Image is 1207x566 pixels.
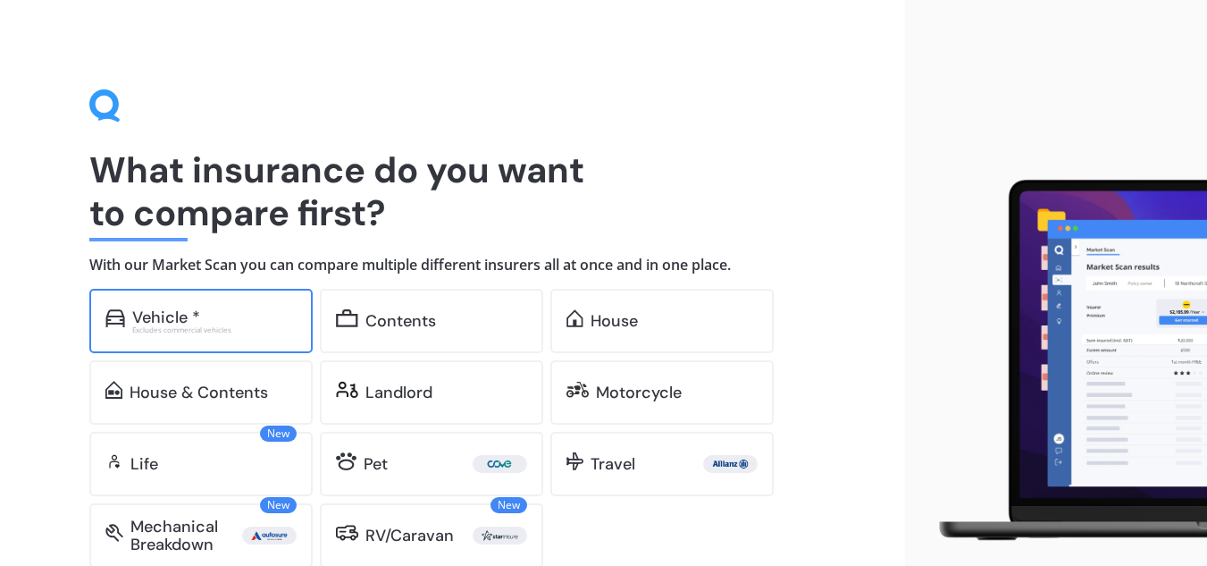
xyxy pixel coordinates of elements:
[707,455,754,473] img: Allianz.webp
[320,432,543,496] a: Pet
[591,312,638,330] div: House
[566,452,583,470] img: travel.bdda8d6aa9c3f12c5fe2.svg
[336,524,358,542] img: rv.0245371a01b30db230af.svg
[596,384,682,401] div: Motorcycle
[336,452,356,470] img: pet.71f96884985775575a0d.svg
[246,527,293,545] img: Autosure.webp
[260,426,297,442] span: New
[89,256,816,275] h4: With our Market Scan you can compare multiple different insurers all at once and in one place.
[490,497,527,513] span: New
[566,309,583,327] img: home.91c183c226a05b4dc763.svg
[336,309,358,327] img: content.01f40a52572271636b6f.svg
[130,518,242,553] div: Mechanical Breakdown
[591,455,635,473] div: Travel
[364,455,388,473] div: Pet
[476,455,524,473] img: Cove.webp
[365,527,454,545] div: RV/Caravan
[919,172,1207,549] img: laptop.webp
[132,308,200,326] div: Vehicle *
[130,384,268,401] div: House & Contents
[365,312,436,330] div: Contents
[105,309,125,327] img: car.f15378c7a67c060ca3f3.svg
[336,381,358,399] img: landlord.470ea2398dcb263567d0.svg
[130,455,158,473] div: Life
[105,524,123,542] img: mbi.6615ef239df2212c2848.svg
[365,384,432,401] div: Landlord
[105,381,122,399] img: home-and-contents.b802091223b8502ef2dd.svg
[566,381,589,399] img: motorbike.c49f395e5a6966510904.svg
[132,326,297,334] div: Excludes commercial vehicles
[105,452,123,470] img: life.f720d6a2d7cdcd3ad642.svg
[89,148,816,234] h1: What insurance do you want to compare first?
[260,497,297,513] span: New
[476,527,524,545] img: Star.webp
